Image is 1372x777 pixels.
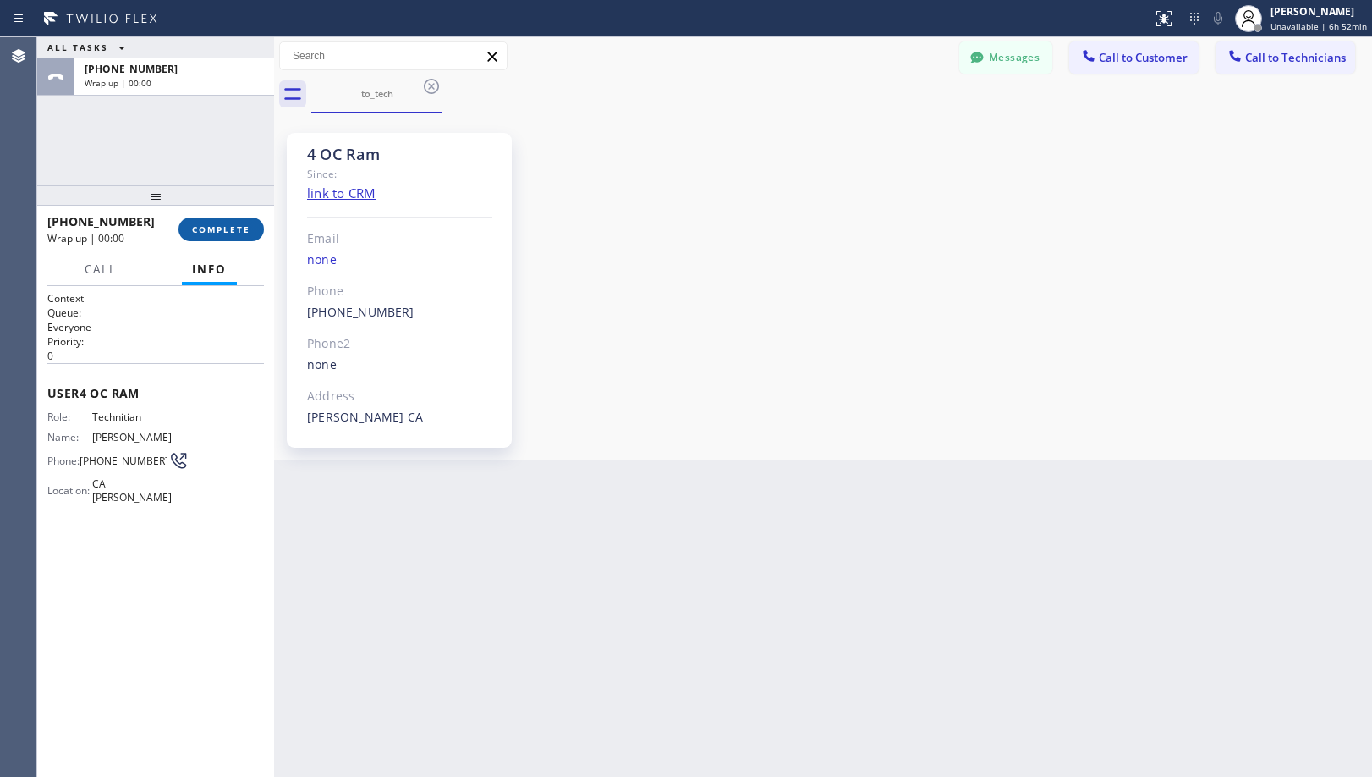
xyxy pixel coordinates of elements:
[47,291,264,306] h1: Context
[307,387,492,406] div: Address
[85,262,117,277] span: Call
[178,218,264,241] button: COMPLETE
[92,477,177,504] span: CA [PERSON_NAME]
[47,306,264,320] h2: Queue:
[80,455,168,467] span: [PHONE_NUMBER]
[47,431,92,444] span: Name:
[1216,41,1355,74] button: Call to Technicians
[85,77,151,89] span: Wrap up | 00:00
[1099,50,1188,65] span: Call to Customer
[92,411,177,423] span: Technitian
[92,431,177,444] span: [PERSON_NAME]
[1270,4,1367,19] div: [PERSON_NAME]
[74,253,127,286] button: Call
[307,164,492,184] div: Since:
[307,334,492,354] div: Phone2
[47,411,92,423] span: Role:
[959,41,1052,74] button: Messages
[47,455,80,467] span: Phone:
[85,62,178,76] span: [PHONE_NUMBER]
[313,87,441,100] div: to_tech
[47,231,124,245] span: Wrap up | 00:00
[192,262,227,277] span: Info
[47,41,108,53] span: ALL TASKS
[1069,41,1199,74] button: Call to Customer
[47,484,92,497] span: Location:
[307,251,492,270] div: none
[280,42,507,69] input: Search
[182,253,237,286] button: Info
[47,334,264,349] h2: Priority:
[307,304,414,320] a: [PHONE_NUMBER]
[307,355,492,375] div: none
[307,229,492,249] div: Email
[307,145,492,164] div: 4 OC Ram
[47,385,264,401] span: User 4 OC Ram
[1245,50,1346,65] span: Call to Technicians
[1270,20,1367,32] span: Unavailable | 6h 52min
[192,223,250,235] span: COMPLETE
[1206,7,1230,30] button: Mute
[37,37,142,58] button: ALL TASKS
[47,320,264,334] p: Everyone
[307,282,492,301] div: Phone
[47,213,155,229] span: [PHONE_NUMBER]
[47,349,264,363] p: 0
[307,185,376,201] a: link to CRM
[307,408,492,427] div: [PERSON_NAME] CA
